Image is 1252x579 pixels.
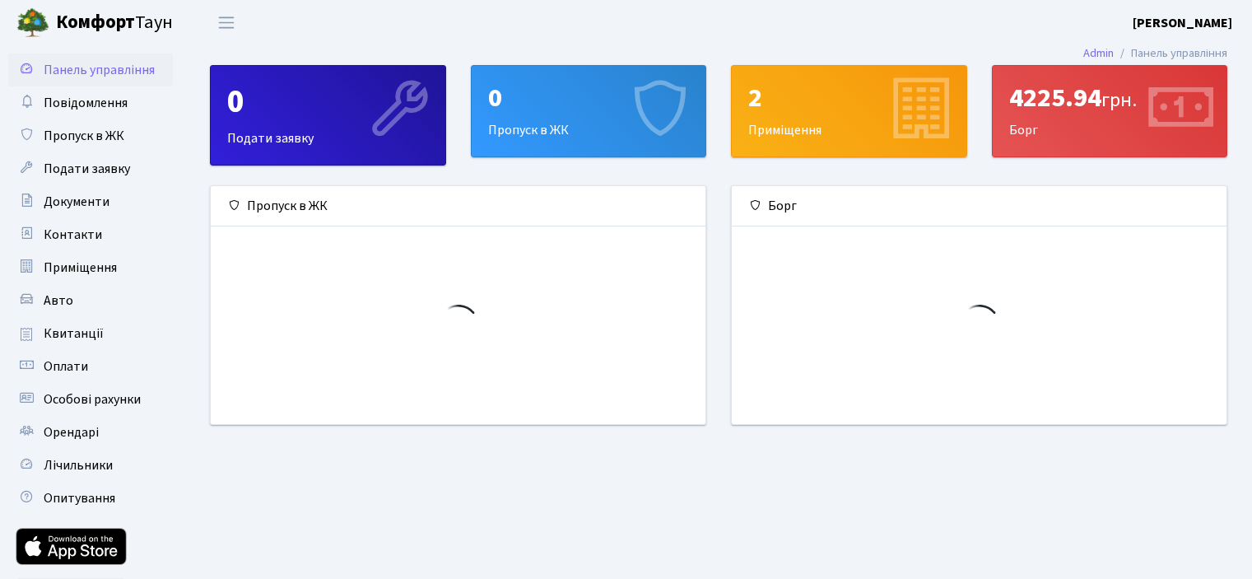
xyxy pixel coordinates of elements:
div: Приміщення [732,66,966,156]
span: Оплати [44,357,88,376]
span: Особові рахунки [44,390,141,409]
a: Орендарі [8,416,173,449]
a: 2Приміщення [731,65,967,157]
div: Пропуск в ЖК [472,66,706,156]
li: Панель управління [1114,44,1227,63]
img: logo.png [16,7,49,40]
span: Документи [44,193,109,211]
a: 0Пропуск в ЖК [471,65,707,157]
div: Пропуск в ЖК [211,186,705,226]
span: Авто [44,292,73,310]
a: Повідомлення [8,86,173,119]
div: 4225.94 [1009,82,1211,114]
span: Приміщення [44,259,117,277]
a: Подати заявку [8,152,173,185]
a: [PERSON_NAME] [1133,13,1232,33]
span: Таун [56,9,173,37]
button: Переключити навігацію [206,9,247,36]
span: Контакти [44,226,102,244]
div: 2 [748,82,950,114]
a: Пропуск в ЖК [8,119,173,152]
a: Лічильники [8,449,173,482]
span: Панель управління [44,61,155,79]
a: Панель управління [8,54,173,86]
a: Admin [1083,44,1114,62]
span: Повідомлення [44,94,128,112]
b: Комфорт [56,9,135,35]
a: Особові рахунки [8,383,173,416]
a: Квитанції [8,317,173,350]
a: Приміщення [8,251,173,284]
div: Подати заявку [211,66,445,165]
nav: breadcrumb [1059,36,1252,71]
div: Борг [732,186,1226,226]
span: Квитанції [44,325,104,343]
a: Оплати [8,350,173,383]
div: 0 [227,82,429,122]
a: Документи [8,185,173,218]
span: Орендарі [44,423,99,441]
div: 0 [488,82,690,114]
a: 0Подати заявку [210,65,446,166]
a: Авто [8,284,173,317]
span: Подати заявку [44,160,130,178]
a: Контакти [8,218,173,251]
div: Борг [993,66,1227,156]
span: Лічильники [44,456,113,474]
a: Опитування [8,482,173,515]
span: Пропуск в ЖК [44,127,124,145]
span: грн. [1101,86,1137,114]
span: Опитування [44,489,115,507]
b: [PERSON_NAME] [1133,14,1232,32]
